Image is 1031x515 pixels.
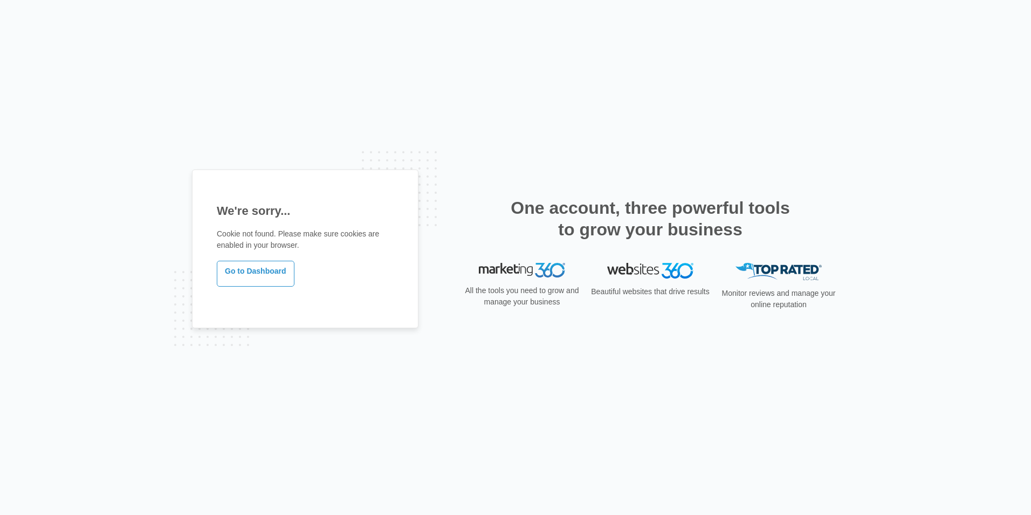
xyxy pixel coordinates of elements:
[590,286,711,297] p: Beautiful websites that drive results
[736,263,822,281] img: Top Rated Local
[507,197,793,240] h2: One account, three powerful tools to grow your business
[217,261,294,287] a: Go to Dashboard
[462,285,582,308] p: All the tools you need to grow and manage your business
[718,288,839,310] p: Monitor reviews and manage your online reputation
[479,263,565,278] img: Marketing 360
[217,228,394,251] p: Cookie not found. Please make sure cookies are enabled in your browser.
[217,202,394,220] h1: We're sorry...
[607,263,693,279] img: Websites 360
